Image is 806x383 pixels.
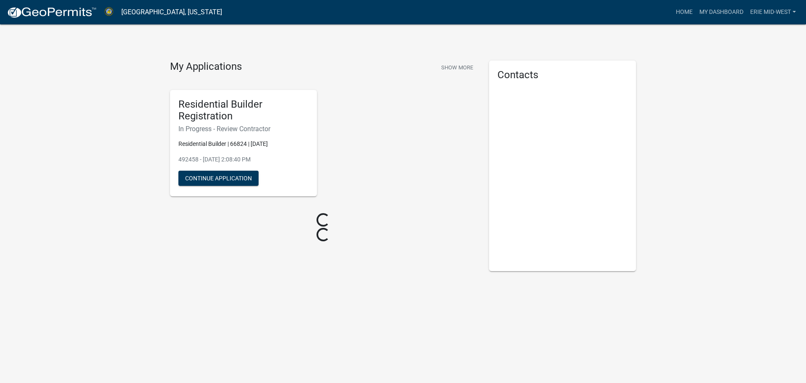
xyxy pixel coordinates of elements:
[178,98,309,123] h5: Residential Builder Registration
[121,5,222,19] a: [GEOGRAPHIC_DATA], [US_STATE]
[438,61,476,74] button: Show More
[178,155,309,164] p: 492458 - [DATE] 2:08:40 PM
[178,140,309,148] p: Residential Builder | 66824 | [DATE]
[178,125,309,133] h6: In Progress - Review Contractor
[178,171,259,186] button: Continue Application
[747,4,799,20] a: Erie Mid-west
[673,4,696,20] a: Home
[103,6,115,18] img: Abbeville County, South Carolina
[696,4,747,20] a: My Dashboard
[497,69,628,81] h5: Contacts
[170,61,242,73] h4: My Applications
